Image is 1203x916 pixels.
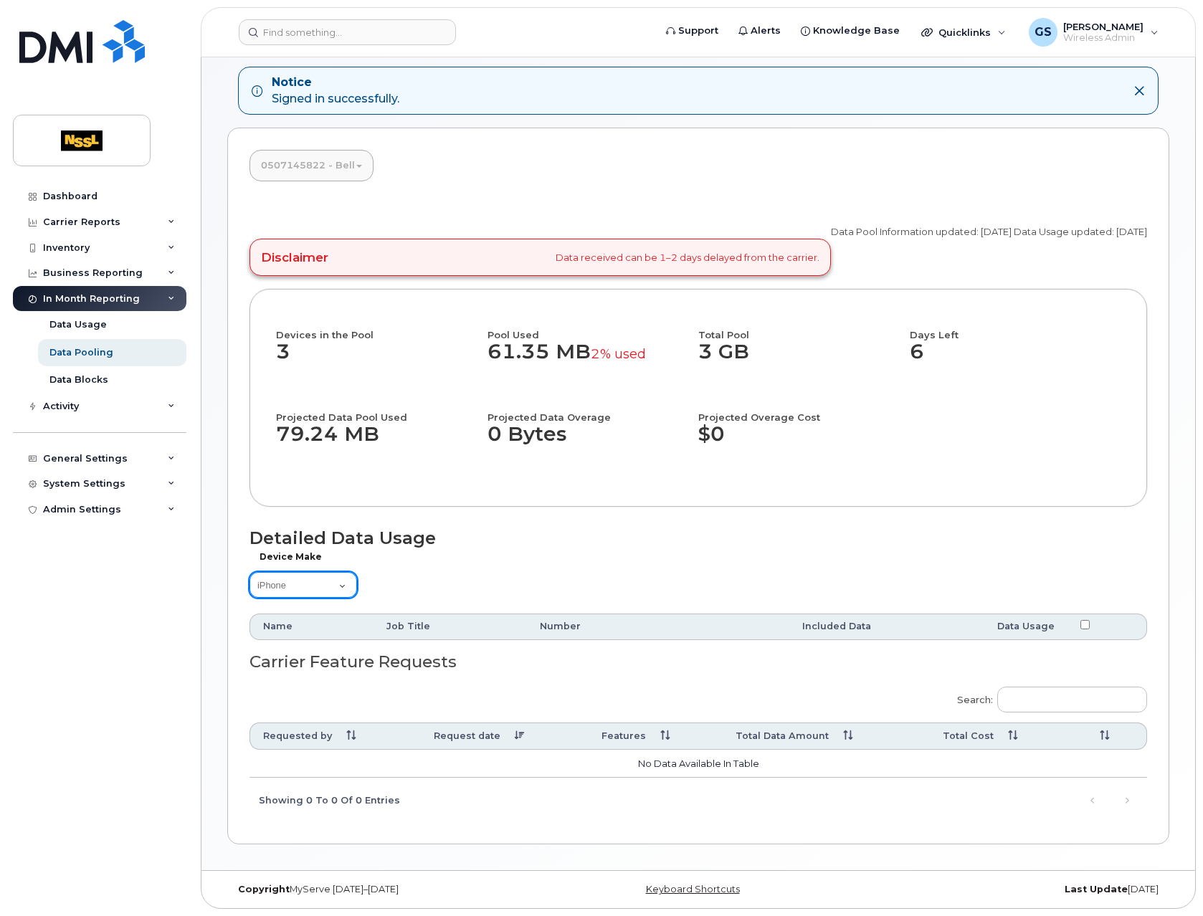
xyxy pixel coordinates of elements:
a: 0507145822 - Bell [249,150,374,181]
h4: Projected Data Overage [488,398,686,422]
th: Job Title [374,614,528,639]
th: Name [249,614,374,639]
h4: Days Left [910,315,1121,340]
a: Previous [1082,790,1103,811]
h4: Projected Data Pool Used [276,398,475,422]
td: No data available in table [249,750,1147,778]
h1: Detailed Data Usage [249,528,1147,548]
div: MyServe [DATE]–[DATE] [227,884,541,895]
span: Wireless Admin [1063,32,1143,44]
label: Search: [948,677,1147,717]
span: Support [678,24,718,38]
dd: 6 [910,340,1121,378]
dd: 3 [276,340,488,378]
dd: 61.35 MB [488,340,686,378]
th: Total Cost: activate to sort column ascending [930,722,1073,749]
div: Greg Stevenson [1019,18,1169,47]
div: Quicklinks [911,18,1016,47]
th: Request date: activate to sort column ascending [421,722,588,749]
label: Device Make [258,553,323,561]
h4: Disclaimer [261,250,328,264]
th: Requested by: activate to sort column ascending [249,722,421,749]
th: : activate to sort column ascending [1073,722,1147,749]
h4: Total Pool [698,315,897,340]
th: Total Data Amount: activate to sort column ascending [723,722,929,749]
a: Alerts [728,16,791,45]
th: Number [527,614,675,639]
small: 2% used [591,345,646,362]
span: [PERSON_NAME] [1063,21,1143,32]
div: Showing 0 to 0 of 0 entries [249,787,400,811]
h3: Carrier Feature Requests [249,653,1147,671]
input: Find something... [239,19,456,45]
dd: 3 GB [698,340,897,378]
h4: Devices in the Pool [276,315,488,340]
h4: Pool Used [488,315,686,340]
h4: Projected Overage Cost [698,398,910,422]
span: Quicklinks [938,27,991,38]
div: Data received can be 1–2 days delayed from the carrier. [249,239,831,276]
a: Knowledge Base [791,16,910,45]
div: [DATE] [855,884,1169,895]
a: Keyboard Shortcuts [646,884,740,894]
span: Alerts [751,24,781,38]
th: Data Usage [884,614,1068,639]
th: Included Data [675,614,884,639]
th: Features: activate to sort column ascending [589,722,723,749]
dd: 79.24 MB [276,423,475,460]
dd: 0 Bytes [488,423,686,460]
a: Support [656,16,728,45]
a: Next [1116,790,1138,811]
input: Search: [997,687,1147,712]
div: Signed in successfully. [272,75,399,108]
dd: $0 [698,423,910,460]
strong: Copyright [238,884,290,894]
p: Data Pool Information updated: [DATE] Data Usage updated: [DATE] [831,225,1147,239]
span: GS [1035,24,1052,41]
strong: Notice [272,75,399,91]
span: Knowledge Base [813,24,900,38]
strong: Last Update [1065,884,1128,894]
